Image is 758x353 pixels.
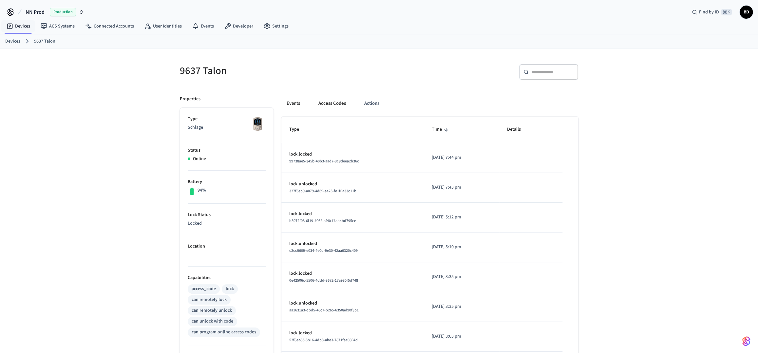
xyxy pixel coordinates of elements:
p: Lock Status [188,212,266,218]
p: Schlage [188,124,266,131]
div: can program online access codes [192,329,256,336]
p: [DATE] 5:12 pm [432,214,491,221]
span: Details [507,124,529,135]
p: 94% [198,187,206,194]
img: Schlage Sense Smart Deadbolt with Camelot Trim, Front [249,116,266,132]
p: lock.locked [289,211,416,217]
a: Events [187,20,219,32]
a: Developer [219,20,258,32]
div: access_code [192,286,216,292]
div: can remotely lock [192,296,227,303]
p: Type [188,116,266,122]
div: can remotely unlock [192,307,232,314]
a: User Identities [139,20,187,32]
p: Status [188,147,266,154]
p: lock.locked [289,270,416,277]
button: Events [281,96,305,111]
span: 327f3eb9-a079-4d69-ae25-fe1f0a33c11b [289,188,356,194]
span: NN Prod [26,8,45,16]
span: Time [432,124,450,135]
p: lock.locked [289,330,416,337]
a: Devices [5,38,20,45]
a: Connected Accounts [80,20,139,32]
h5: 9637 Talon [180,64,375,78]
span: 52f8ea83-3b16-4db3-abe3-7871fae9804d [289,337,358,343]
a: ACS Systems [35,20,80,32]
p: [DATE] 3:35 pm [432,303,491,310]
span: c2cc9609-e034-4e0d-9e30-42aa6320c409 [289,248,358,253]
div: Find by ID⌘ K [687,6,737,18]
p: Battery [188,178,266,185]
span: 0e42506c-5506-4ddd-8672-17a980f5d748 [289,278,358,283]
span: BD [740,6,752,18]
button: BD [740,6,753,19]
p: Locked [188,220,266,227]
p: lock.locked [289,151,416,158]
a: Devices [1,20,35,32]
span: b3972f08-6f19-4062-af40-f4ab4bd795ce [289,218,356,224]
p: Properties [180,96,200,102]
span: Find by ID [699,9,719,15]
div: lock [226,286,234,292]
p: [DATE] 7:44 pm [432,154,491,161]
div: ant example [281,96,578,111]
p: Location [188,243,266,250]
div: can unlock with code [192,318,233,325]
p: [DATE] 5:10 pm [432,244,491,251]
button: Actions [359,96,385,111]
p: lock.unlocked [289,240,416,247]
p: — [188,251,266,258]
p: lock.unlocked [289,300,416,307]
p: lock.unlocked [289,181,416,188]
span: Type [289,124,308,135]
span: 99738ae5-345b-40b3-aad7-3c9deea2b36c [289,158,359,164]
span: ⌘ K [721,9,732,15]
span: aa1631a3-dbd5-46c7-b265-6350ad90f3b1 [289,307,359,313]
img: SeamLogoGradient.69752ec5.svg [742,336,750,346]
p: Capabilities [188,274,266,281]
a: 9637 Talon [34,38,55,45]
button: Access Codes [313,96,351,111]
p: [DATE] 3:35 pm [432,273,491,280]
p: [DATE] 7:43 pm [432,184,491,191]
p: [DATE] 3:03 pm [432,333,491,340]
span: Production [50,8,76,16]
p: Online [193,156,206,162]
a: Settings [258,20,294,32]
